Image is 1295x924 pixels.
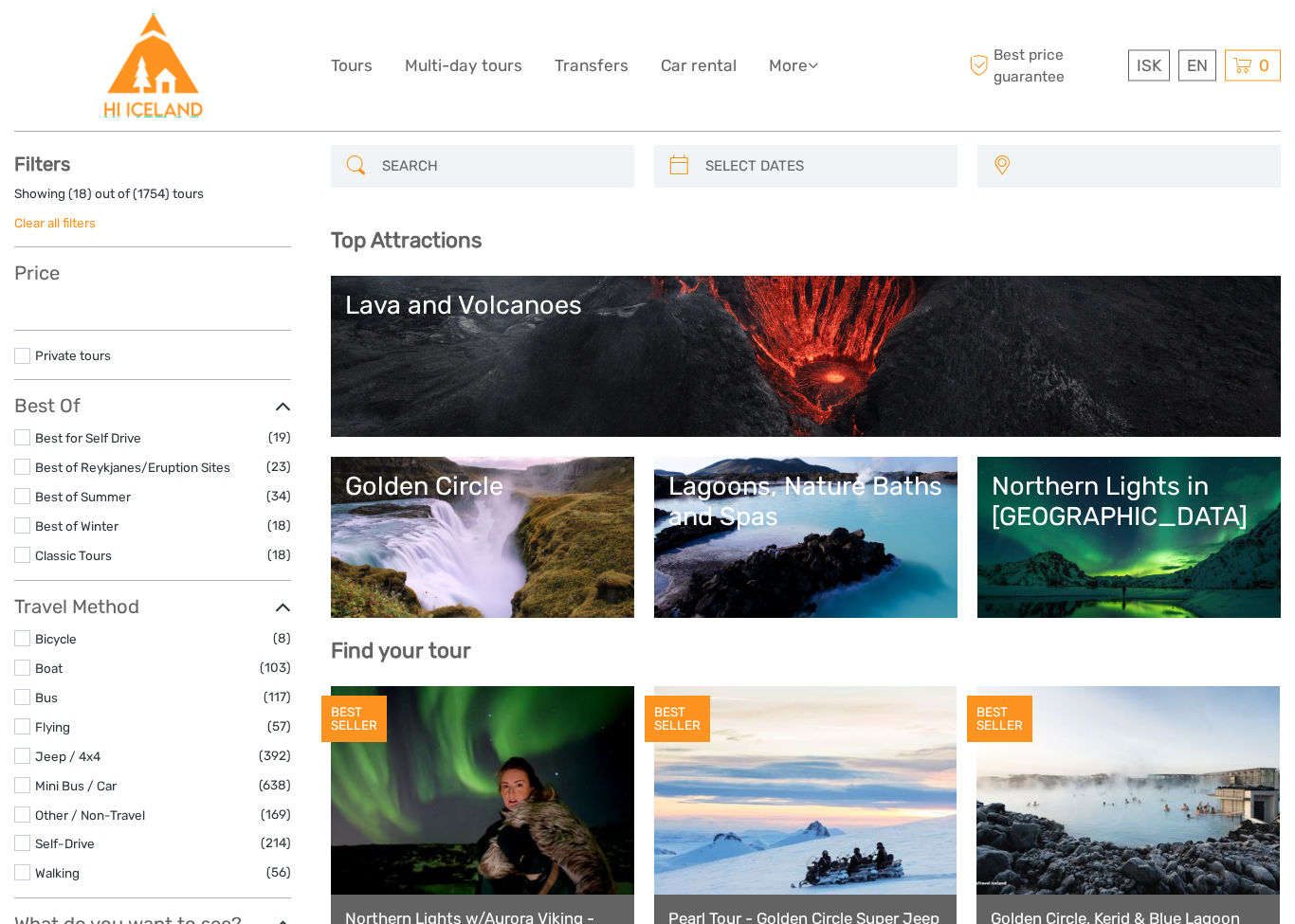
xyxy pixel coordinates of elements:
[264,687,291,709] span: (117)
[555,52,629,80] a: Transfers
[101,14,205,118] img: Hostelling International
[14,216,96,231] a: Clear all filters
[1137,56,1161,75] span: ISK
[35,349,111,364] a: Private tours
[35,549,112,564] a: Classic Tours
[769,52,818,80] a: More
[35,837,95,852] a: Self-Drive
[14,395,291,418] h3: Best Of
[1178,50,1216,82] div: EN
[345,291,1267,424] a: Lava and Volcanoes
[964,45,1123,86] span: Best price guarantee
[668,472,943,605] a: Lagoons, Nature Baths and Spas
[321,697,387,744] div: BEST SELLER
[698,151,948,184] input: SELECT DATES
[645,697,710,744] div: BEST SELLER
[14,154,70,176] strong: Filters
[331,228,482,254] b: Top Attractions
[267,716,291,738] span: (57)
[374,151,625,184] input: SEARCH
[661,52,737,80] a: Car rental
[331,639,471,664] b: Find your tour
[268,427,291,449] span: (19)
[259,775,291,797] span: (638)
[668,472,943,534] div: Lagoons, Nature Baths and Spas
[35,632,77,647] a: Bicycle
[992,472,1267,605] a: Northern Lights in [GEOGRAPHIC_DATA]
[267,545,291,567] span: (18)
[35,779,117,794] a: Mini Bus / Car
[1256,56,1272,75] span: 0
[266,457,291,479] span: (23)
[14,263,291,285] h3: Price
[331,52,373,80] a: Tours
[266,862,291,884] span: (56)
[35,461,230,476] a: Best of Reykjanes/Eruption Sites
[35,866,80,881] a: Walking
[14,596,291,619] h3: Travel Method
[992,472,1267,534] div: Northern Lights in [GEOGRAPHIC_DATA]
[137,186,165,204] label: 1754
[967,697,1032,744] div: BEST SELLER
[345,472,620,502] div: Golden Circle
[35,808,145,824] a: Other / Non-Travel
[35,661,63,677] a: Boat
[261,805,291,826] span: (169)
[35,490,131,505] a: Best of Summer
[273,628,291,650] span: (8)
[35,691,58,706] a: Bus
[35,720,70,735] a: Flying
[35,519,119,534] a: Best of Winter
[35,750,100,765] a: Jeep / 4x4
[260,658,291,679] span: (103)
[345,291,1267,321] div: Lava and Volcanoes
[35,431,141,446] a: Best for Self Drive
[267,516,291,537] span: (18)
[14,186,291,215] div: Showing ( ) out of ( ) tours
[345,472,620,605] a: Golden Circle
[261,833,291,855] span: (214)
[259,746,291,768] span: (392)
[405,52,522,80] a: Multi-day tours
[73,186,87,204] label: 18
[266,486,291,508] span: (34)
